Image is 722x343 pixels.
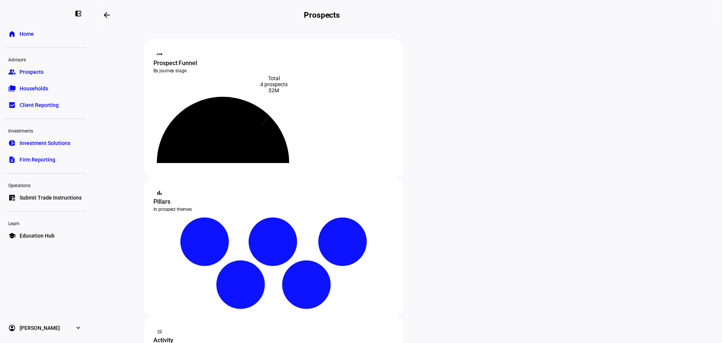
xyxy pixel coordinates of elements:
[153,59,394,68] div: Prospect Funnel
[20,194,82,201] span: Submit Trade Instructions
[20,139,70,147] span: Investment Solutions
[156,50,163,58] mat-icon: steppers
[5,125,86,136] div: Investments
[20,232,55,239] span: Education Hub
[153,75,394,81] div: Total
[5,54,86,64] div: Advisors
[5,218,86,228] div: Learn
[153,68,394,74] div: By journey stage
[74,324,82,332] eth-mat-symbol: expand_more
[5,64,86,79] a: groupProspects
[20,68,44,76] span: Prospects
[153,87,394,93] div: $2M
[102,11,111,20] mat-icon: arrow_backwards
[5,81,86,96] a: folder_copyHouseholds
[5,136,86,151] a: pie_chartInvestment Solutions
[8,101,16,109] eth-mat-symbol: bid_landscape
[20,156,55,163] span: Firm Reporting
[153,81,394,87] div: 4 prospects
[8,156,16,163] eth-mat-symbol: description
[156,189,163,197] mat-icon: bar_chart
[5,26,86,41] a: homeHome
[20,101,59,109] span: Client Reporting
[153,206,394,212] div: In prospect themes
[156,328,163,335] mat-icon: monitoring
[5,98,86,113] a: bid_landscapeClient Reporting
[8,232,16,239] eth-mat-symbol: school
[8,194,16,201] eth-mat-symbol: list_alt_add
[8,68,16,76] eth-mat-symbol: group
[20,30,34,38] span: Home
[5,152,86,167] a: descriptionFirm Reporting
[8,30,16,38] eth-mat-symbol: home
[20,324,60,332] span: [PERSON_NAME]
[153,197,394,206] div: Pillars
[8,85,16,92] eth-mat-symbol: folder_copy
[5,180,86,190] div: Operations
[8,139,16,147] eth-mat-symbol: pie_chart
[304,11,340,20] h2: Prospects
[8,324,16,332] eth-mat-symbol: account_circle
[74,10,82,17] eth-mat-symbol: left_panel_close
[20,85,48,92] span: Households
